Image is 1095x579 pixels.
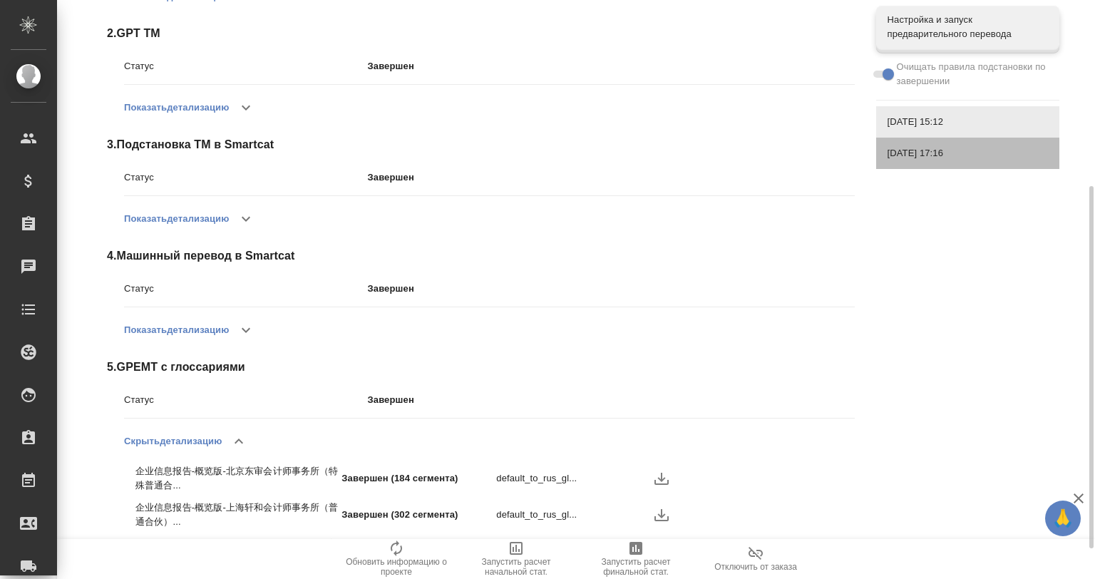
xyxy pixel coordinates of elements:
[651,468,672,489] button: Скачать логи
[456,539,576,579] button: Запустить расчет начальной стат.
[368,393,855,407] p: Завершен
[714,562,797,572] span: Отключить от заказа
[124,202,229,236] button: Показатьдетализацию
[124,91,229,125] button: Показатьдетализацию
[876,6,1059,48] div: Настройка и запуск предварительного перевода
[1051,503,1075,533] span: 🙏
[496,508,651,522] p: default_to_rus_gl...
[107,25,855,42] span: 2 . GPT TM
[124,393,368,407] p: Статус
[1045,501,1081,536] button: 🙏
[107,136,855,153] span: 3 . Подстановка ТМ в Smartcat
[465,557,567,577] span: Запустить расчет начальной стат.
[888,13,1048,41] span: Настройка и запуск предварительного перевода
[135,537,341,565] p: 企业信息报告-概览版-立信会计师事务所（特殊普通合伙）...
[107,247,855,265] span: 4 . Машинный перевод в Smartcat
[876,106,1059,138] div: [DATE] 15:12
[585,557,687,577] span: Запустить расчет финальной стат.
[124,59,368,73] p: Статус
[888,146,1048,160] span: [DATE] 17:16
[135,501,341,529] p: 企业信息报告-概览版-上海轩和会计师事务所（普通合伙）...
[368,282,855,296] p: Завершен
[345,557,448,577] span: Обновить информацию о проекте
[107,359,855,376] span: 5 . GPEMT с глоссариями
[124,282,368,296] p: Статус
[124,170,368,185] p: Статус
[341,471,496,486] p: Завершен (184 сегмента)
[124,424,222,458] button: Скрытьдетализацию
[888,115,1048,129] span: [DATE] 15:12
[696,539,816,579] button: Отключить от заказа
[341,508,496,522] p: Завершен (302 сегмента)
[897,60,1049,88] span: Очищать правила подстановки по завершении
[576,539,696,579] button: Запустить расчет финальной стат.
[124,313,229,347] button: Показатьдетализацию
[496,471,651,486] p: default_to_rus_gl...
[876,138,1059,169] div: [DATE] 17:16
[336,539,456,579] button: Обновить информацию о проекте
[368,170,855,185] p: Завершен
[135,464,341,493] p: 企业信息报告-概览版-北京东审会计师事务所（特殊普通合...
[368,59,855,73] p: Завершен
[651,504,672,526] button: Скачать логи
